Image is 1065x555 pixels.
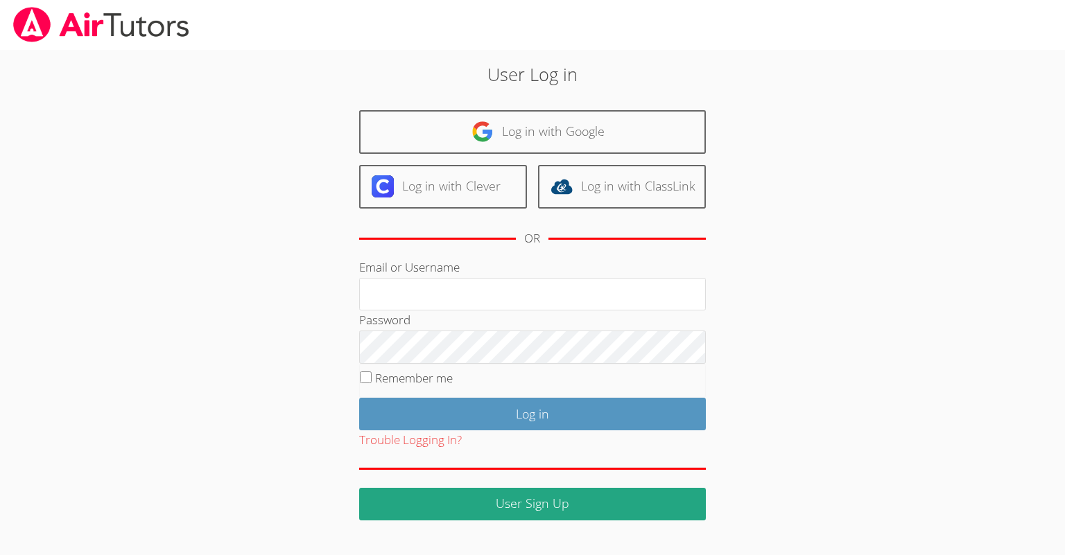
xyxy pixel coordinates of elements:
[359,398,706,430] input: Log in
[471,121,494,143] img: google-logo-50288ca7cdecda66e5e0955fdab243c47b7ad437acaf1139b6f446037453330a.svg
[359,259,460,275] label: Email or Username
[359,312,410,328] label: Password
[359,165,527,209] a: Log in with Clever
[245,61,820,87] h2: User Log in
[524,229,540,249] div: OR
[375,370,453,386] label: Remember me
[551,175,573,197] img: classlink-logo-d6bb404cc1216ec64c9a2012d9dc4662098be43eaf13dc465df04b49fa7ab582.svg
[359,430,462,450] button: Trouble Logging In?
[359,488,706,520] a: User Sign Up
[359,110,706,154] a: Log in with Google
[372,175,394,197] img: clever-logo-6eab21bc6e7a338710f1a6ff85c0baf02591cd810cc4098c63d3a4b26e2feb20.svg
[538,165,706,209] a: Log in with ClassLink
[12,7,191,42] img: airtutors_banner-c4298cdbf04f3fff15de1276eac7730deb9818008684d7c2e4769d2f7ddbe033.png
